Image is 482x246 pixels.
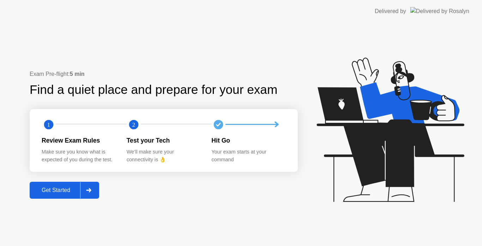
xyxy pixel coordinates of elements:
[127,148,200,163] div: We’ll make sure your connectivity is 👌
[132,121,135,128] text: 2
[47,121,50,128] text: 1
[211,136,285,145] div: Hit Go
[30,182,99,199] button: Get Started
[211,148,285,163] div: Your exam starts at your command
[30,70,298,78] div: Exam Pre-flight:
[42,148,115,163] div: Make sure you know what is expected of you during the test.
[30,80,278,99] div: Find a quiet place and prepare for your exam
[32,187,80,193] div: Get Started
[410,7,469,15] img: Delivered by Rosalyn
[42,136,115,145] div: Review Exam Rules
[375,7,406,16] div: Delivered by
[70,71,85,77] b: 5 min
[127,136,200,145] div: Test your Tech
